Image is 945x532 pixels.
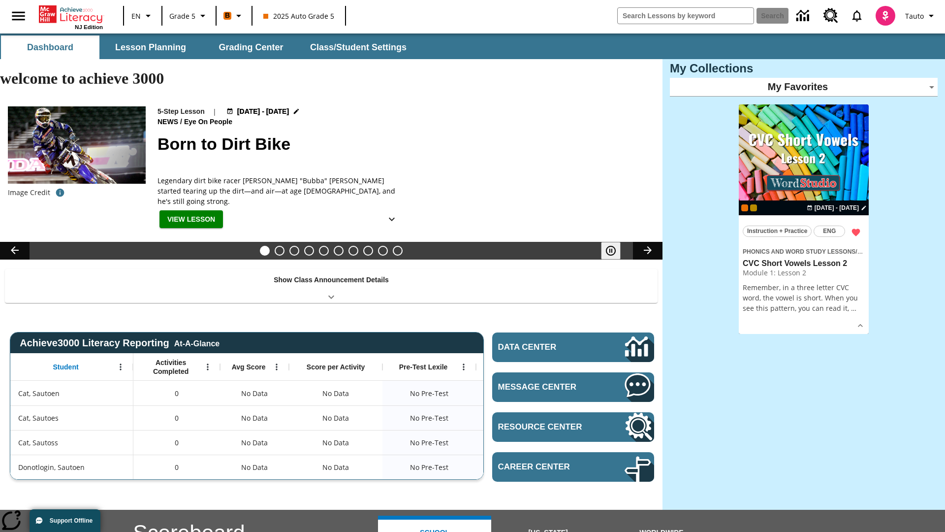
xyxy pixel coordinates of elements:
a: Resource Center, Will open in new tab [818,2,844,29]
button: Aug 18 - Aug 18 Choose Dates [224,106,302,117]
span: 0 [175,388,179,399]
span: 2025 Auto Grade 5 [263,11,334,21]
button: Lesson carousel, Next [633,242,662,260]
div: No Data, Donotlogin, Sautoen [220,455,289,479]
span: No Data [236,457,273,477]
button: Remove from Favorites [847,224,865,241]
span: Data Center [498,342,591,352]
span: 0 [175,413,179,423]
span: Topic: Phonics and Word Study Lessons/CVC Short Vowels [743,246,865,257]
span: New 2025 class [750,204,757,211]
a: Data Center [492,332,654,362]
button: Dashboard [1,35,99,59]
button: Class/Student Settings [302,35,414,59]
p: Image Credit [8,188,50,198]
h3: My Collections [670,62,938,75]
p: Remember, in a three letter CVC word, the vowel is short. When you see this pattern, you can read... [743,282,865,313]
button: Boost Class color is orange. Change class color [220,7,249,25]
span: / [855,246,862,256]
button: Show Details [853,318,868,333]
span: Current Class [741,204,748,211]
span: No Pre-Test, Cat, Sautoes [410,413,448,423]
div: No Data, Cat, Sautoen [476,381,569,405]
button: Slide 5 What's the Big Idea? [319,246,329,256]
a: Career Center [492,452,654,482]
button: Profile/Settings [901,7,941,25]
span: Cat, Sautoss [18,437,58,448]
span: Legendary dirt bike racer James "Bubba" Stewart started tearing up the dirt—and air—at age 4, and... [157,175,404,206]
span: Achieve3000 Literacy Reporting [20,337,220,349]
span: Resource Center [498,422,595,432]
span: Instruction + Practice [747,226,807,236]
h2: Born to Dirt Bike [157,132,651,157]
div: 0, Cat, Sautoes [133,405,220,430]
span: | [213,106,217,117]
button: Language: EN, Select a language [127,7,158,25]
span: NJ Edition [75,24,103,30]
button: Slide 9 Making a Difference for the Planet [378,246,388,256]
div: No Data, Cat, Sautoen [317,384,354,403]
span: EN [131,11,141,21]
a: Notifications [844,3,870,29]
button: Show Details [382,210,402,229]
span: / [180,118,182,126]
button: View Lesson [159,210,223,229]
div: No Data, Donotlogin, Sautoen [317,458,354,477]
div: At-A-Glance [174,337,220,348]
div: 0, Cat, Sautoen [133,381,220,405]
button: Grading Center [202,35,300,59]
span: Avg Score [232,363,266,371]
button: Open Menu [200,360,215,374]
input: search field [618,8,754,24]
div: Home [39,3,103,30]
span: No Pre-Test, Donotlogin, Sautoen [410,462,448,472]
button: Select a new avatar [870,3,901,29]
span: No Pre-Test, Cat, Sautoen [410,388,448,399]
p: 5-Step Lesson [157,106,205,117]
img: Motocross racer James Stewart flies through the air on his dirt bike. [8,106,146,184]
span: No Data [236,383,273,403]
button: Slide 3 Do You Want Fries With That? [289,246,299,256]
span: Phonics and Word Study Lessons [743,248,855,255]
div: 0, Donotlogin, Sautoen [133,455,220,479]
a: Resource Center, Will open in new tab [492,412,654,442]
button: Open side menu [4,1,33,31]
span: Student [53,363,79,371]
a: Data Center [790,2,818,30]
div: No Data, Cat, Sautoss [317,433,354,453]
button: ENG [814,226,845,237]
button: Credit: Rick Scuteri/AP Images [50,184,70,201]
button: Slide 8 Career Lesson [363,246,373,256]
div: No Data, Donotlogin, Sautoen [476,455,569,479]
button: Open Menu [113,360,128,374]
span: ENG [823,226,836,236]
div: No Data, Cat, Sautoes [220,405,289,430]
span: No Data [236,408,273,428]
button: Slide 10 Sleepless in the Animal Kingdom [393,246,403,256]
div: No Data, Cat, Sautoss [476,430,569,455]
button: Open Menu [269,360,284,374]
div: Pause [601,242,630,260]
div: Show Class Announcement Details [5,269,658,303]
h3: CVC Short Vowels Lesson 2 [743,259,865,269]
span: Activities Completed [138,358,203,376]
button: Grade: Grade 5, Select a grade [165,7,213,25]
span: Cat, Sautoen [18,388,60,399]
button: Slide 1 Born to Dirt Bike [260,246,270,256]
button: Instruction + Practice [743,226,812,237]
a: Home [39,4,103,24]
button: Pause [601,242,621,260]
button: Slide 4 Taking Movies to the X-Dimension [304,246,314,256]
div: No Data, Cat, Sautoss [220,430,289,455]
span: 0 [175,462,179,472]
span: Tauto [905,11,924,21]
button: Slide 6 One Idea, Lots of Hard Work [334,246,344,256]
button: Lesson Planning [101,35,200,59]
div: lesson details [739,104,869,334]
div: No Data, Cat, Sautoes [476,405,569,430]
button: Slide 7 Pre-release lesson [348,246,358,256]
span: No Data [236,432,273,453]
div: No Data, Cat, Sautoen [220,381,289,405]
p: Show Class Announcement Details [274,275,389,285]
span: News [157,117,180,128]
